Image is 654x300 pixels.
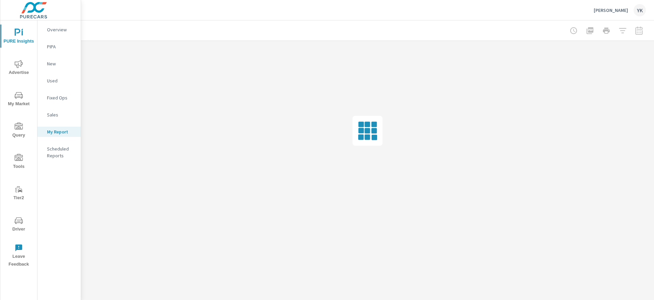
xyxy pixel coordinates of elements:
span: PURE Insights [2,29,35,45]
p: New [47,60,75,67]
span: My Market [2,91,35,108]
p: Scheduled Reports [47,145,75,159]
span: Advertise [2,60,35,77]
span: Driver [2,217,35,233]
div: Sales [37,110,81,120]
span: Tier2 [2,185,35,202]
p: My Report [47,128,75,135]
span: Leave Feedback [2,244,35,268]
div: Used [37,76,81,86]
p: PIPA [47,43,75,50]
div: nav menu [0,20,37,271]
div: Overview [37,25,81,35]
div: My Report [37,127,81,137]
div: New [37,59,81,69]
p: Sales [47,111,75,118]
p: Overview [47,26,75,33]
div: YK [634,4,646,16]
div: Fixed Ops [37,93,81,103]
div: PIPA [37,42,81,52]
div: Scheduled Reports [37,144,81,161]
span: Tools [2,154,35,171]
p: Used [47,77,75,84]
p: Fixed Ops [47,94,75,101]
p: [PERSON_NAME] [594,7,628,13]
span: Query [2,123,35,139]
